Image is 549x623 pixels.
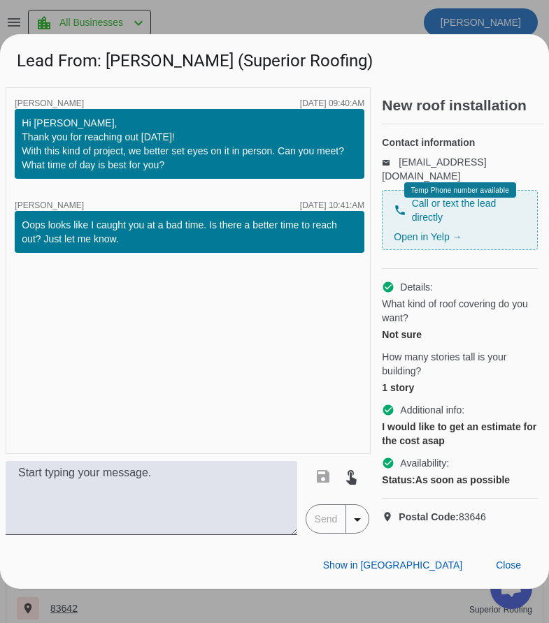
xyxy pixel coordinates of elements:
[400,456,449,470] span: Availability:
[382,473,538,487] div: As soon as possible
[382,156,486,182] a: [EMAIL_ADDRESS][DOMAIN_NAME]
[312,552,473,578] button: Show in [GEOGRAPHIC_DATA]
[382,98,543,112] h2: New roof installation
[382,281,394,293] mat-icon: check_circle
[382,350,538,378] span: How many stories tall is your building?
[300,201,364,210] div: [DATE] 10:41:AM
[394,231,462,242] a: Open in Yelp →
[394,204,406,217] mat-icon: phone
[22,218,357,246] div: Oops looks like I caught you at a bad time. Is there a better time to reach out? Just let me know.​
[400,280,433,294] span: Details:
[15,201,84,210] span: [PERSON_NAME]
[382,474,415,485] strong: Status:
[15,99,84,108] span: [PERSON_NAME]
[382,381,538,395] div: 1 story
[399,510,486,524] span: 83646
[382,420,538,448] div: I would like to get an estimate for the cost asap
[382,457,394,469] mat-icon: check_circle
[300,99,364,108] div: [DATE] 09:40:AM
[343,468,359,485] mat-icon: touch_app
[411,186,508,194] span: Temp Phone number available
[496,559,521,571] span: Close
[412,196,526,224] span: Call or text the lead directly
[349,511,366,528] mat-icon: arrow_drop_down
[382,511,399,522] mat-icon: location_on
[382,159,399,166] mat-icon: email
[399,511,459,522] strong: Postal Code:
[382,297,538,325] span: What kind of roof covering do you want?
[323,559,462,571] span: Show in [GEOGRAPHIC_DATA]
[382,135,538,149] h4: Contact information
[485,552,532,578] button: Close
[382,404,394,416] mat-icon: check_circle
[382,328,538,342] div: Not sure
[400,403,464,417] span: Additional info:
[22,116,357,172] div: Hi [PERSON_NAME], Thank you for reaching out [DATE]! With this kind of project, we better set eye...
